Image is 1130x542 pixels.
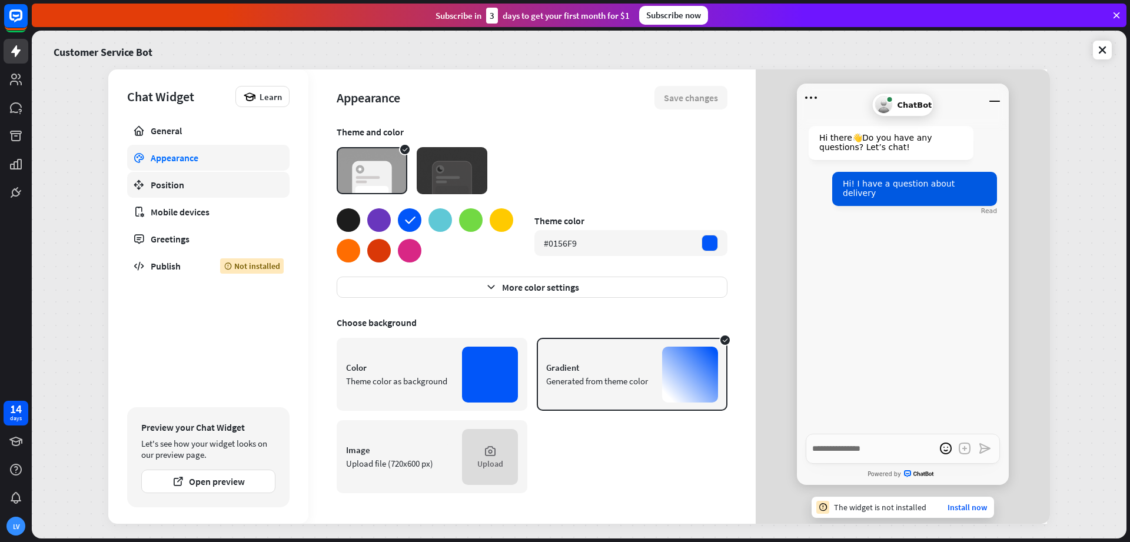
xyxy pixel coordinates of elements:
[802,88,820,107] button: Open menu
[127,226,290,252] a: Greetings
[151,125,266,137] div: General
[654,86,727,109] button: Save changes
[10,404,22,414] div: 14
[486,8,498,24] div: 3
[904,470,938,478] span: ChatBot
[534,215,727,227] div: Theme color
[346,458,453,469] div: Upload file (720x600 px)
[797,465,1009,483] a: Powered byChatBot
[260,91,282,102] span: Learn
[220,258,284,274] div: Not installed
[151,233,266,245] div: Greetings
[141,438,275,460] div: Let's see how your widget looks on our preview page.
[806,434,1000,464] textarea: Write a message…
[4,401,28,425] a: 14 days
[948,502,987,513] a: Install now
[546,362,653,373] div: Gradient
[897,101,932,109] span: ChatBot
[141,470,275,493] button: Open preview
[546,375,653,387] div: Generated from theme color
[346,362,453,373] div: Color
[955,439,974,458] button: Add an attachment
[127,253,290,279] a: Publish Not installed
[127,199,290,225] a: Mobile devices
[843,179,955,198] span: Hi! I have a question about delivery
[985,88,1004,107] button: Minimize window
[868,471,901,477] span: Powered by
[141,421,275,433] div: Preview your Chat Widget
[834,502,926,513] div: The widget is not installed
[54,38,152,62] a: Customer Service Bot
[151,179,266,191] div: Position
[975,439,994,458] button: Send a message
[337,126,727,138] div: Theme and color
[346,444,453,455] div: Image
[9,5,45,40] button: Open LiveChat chat widget
[127,118,290,144] a: General
[936,439,955,458] button: open emoji picker
[639,6,708,25] div: Subscribe now
[477,458,503,469] div: Upload
[436,8,630,24] div: Subscribe in days to get your first month for $1
[819,133,932,152] span: Hi there 👋 Do you have any questions? Let’s chat!
[151,260,202,272] div: Publish
[337,277,727,298] button: More color settings
[346,375,453,387] div: Theme color as background
[872,93,934,117] div: ChatBot
[151,152,266,164] div: Appearance
[127,145,290,171] a: Appearance
[544,237,577,249] div: #0156F9
[6,517,25,536] div: LV
[337,89,654,106] div: Appearance
[981,207,997,215] div: Read
[127,172,290,198] a: Position
[10,414,22,423] div: days
[151,206,266,218] div: Mobile devices
[127,88,230,105] div: Chat Widget
[337,317,727,328] div: Choose background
